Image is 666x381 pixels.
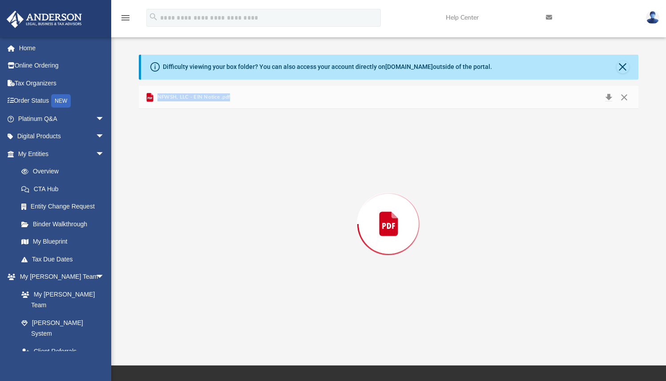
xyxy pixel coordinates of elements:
[6,128,118,145] a: Digital Productsarrow_drop_down
[6,145,118,163] a: My Entitiesarrow_drop_down
[646,11,659,24] img: User Pic
[163,62,492,72] div: Difficulty viewing your box folder? You can also access your account directly on outside of the p...
[12,198,118,216] a: Entity Change Request
[6,57,118,75] a: Online Ordering
[12,180,118,198] a: CTA Hub
[6,268,113,286] a: My [PERSON_NAME] Teamarrow_drop_down
[385,63,433,70] a: [DOMAIN_NAME]
[4,11,85,28] img: Anderson Advisors Platinum Portal
[616,91,632,104] button: Close
[617,61,629,73] button: Close
[6,39,118,57] a: Home
[51,94,71,108] div: NEW
[96,145,113,163] span: arrow_drop_down
[12,314,113,342] a: [PERSON_NAME] System
[96,268,113,286] span: arrow_drop_down
[96,110,113,128] span: arrow_drop_down
[12,342,113,360] a: Client Referrals
[12,163,118,180] a: Overview
[12,250,118,268] a: Tax Due Dates
[12,285,109,314] a: My [PERSON_NAME] Team
[120,12,131,23] i: menu
[139,86,638,339] div: Preview
[120,17,131,23] a: menu
[6,92,118,110] a: Order StatusNEW
[96,128,113,146] span: arrow_drop_down
[12,215,118,233] a: Binder Walkthrough
[6,110,118,128] a: Platinum Q&Aarrow_drop_down
[12,233,113,251] a: My Blueprint
[6,74,118,92] a: Tax Organizers
[155,93,230,101] span: NFWSH, LLC - EIN Notice .pdf
[601,91,617,104] button: Download
[149,12,158,22] i: search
